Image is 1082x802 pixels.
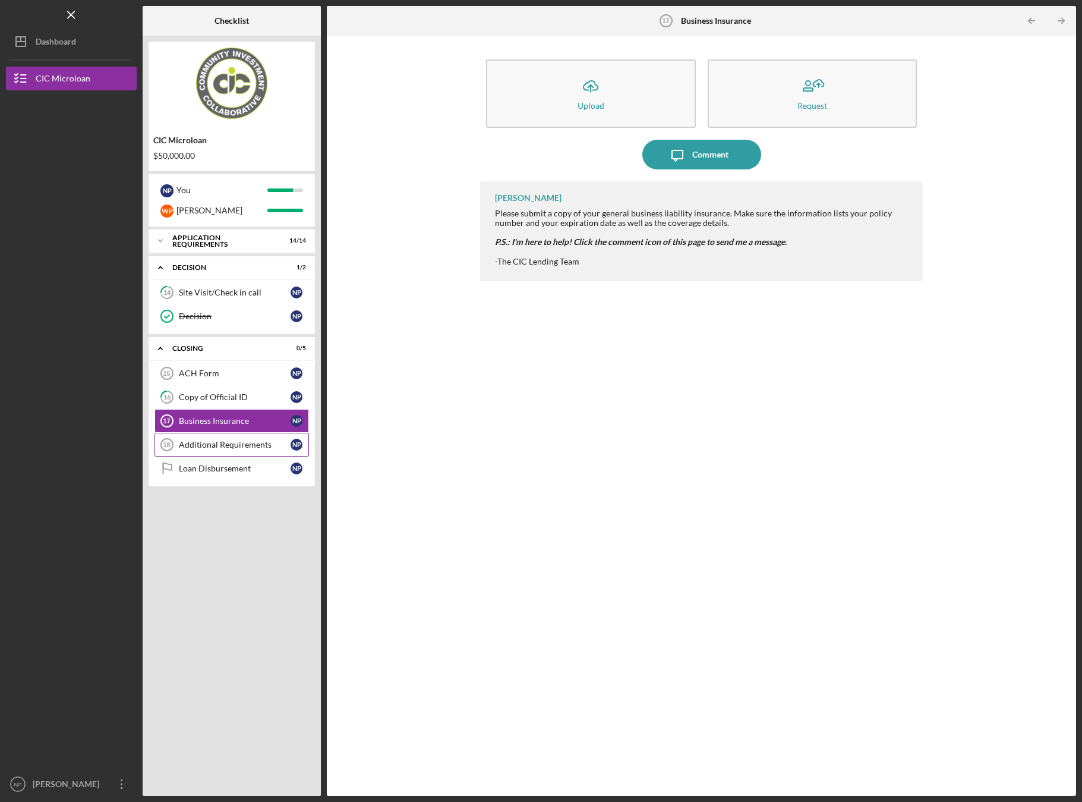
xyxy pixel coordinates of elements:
[36,30,76,56] div: Dashboard
[291,310,302,322] div: N P
[154,457,309,480] a: Loan DisbursementNP
[708,59,917,128] button: Request
[154,409,309,433] a: 17Business InsuranceNP
[176,200,267,221] div: [PERSON_NAME]
[163,394,171,401] tspan: 16
[495,193,561,203] div: [PERSON_NAME]
[160,205,174,218] div: W P
[6,30,137,54] button: Dashboard
[681,16,751,26] b: Business Insurance
[172,345,276,352] div: CLOSING
[36,67,90,93] div: CIC Microloan
[179,416,291,426] div: Business Insurance
[495,257,911,266] div: -The CIC Lending Team
[163,289,171,297] tspan: 14
[214,16,249,26] b: Checklist
[149,48,315,119] img: Product logo
[154,385,309,409] a: 16Copy of Official IDNP
[153,136,310,145] div: CIC Microloan
[163,441,170,448] tspan: 18
[797,101,827,110] div: Request
[179,369,291,378] div: ACH Form
[163,370,170,377] tspan: 15
[291,439,302,451] div: N P
[6,67,137,90] button: CIC Microloan
[285,345,306,352] div: 0 / 5
[154,304,309,328] a: DecisionNP
[179,312,291,321] div: Decision
[663,17,670,24] tspan: 17
[172,264,276,271] div: Decision
[30,772,107,799] div: [PERSON_NAME]
[160,184,174,197] div: N P
[291,367,302,379] div: N P
[154,433,309,457] a: 18Additional RequirementsNP
[179,288,291,297] div: Site Visit/Check in call
[179,440,291,449] div: Additional Requirements
[6,772,137,796] button: NP[PERSON_NAME]
[495,209,911,228] div: Please submit a copy of your general business liability insurance. Make sure the information list...
[14,781,21,788] text: NP
[154,361,309,385] a: 15ACH FormNP
[163,417,170,424] tspan: 17
[291,415,302,427] div: N P
[692,140,728,169] div: Comment
[153,151,310,161] div: $50,000.00
[291,287,302,298] div: N P
[495,237,787,247] em: P.S.: I'm here to help! Click the comment icon of this page to send me a message.
[172,234,276,248] div: APPLICATION REQUIREMENTS
[176,180,267,200] div: You
[179,464,291,473] div: Loan Disbursement
[291,463,302,474] div: N P
[578,101,604,110] div: Upload
[179,392,291,402] div: Copy of Official ID
[154,281,309,304] a: 14Site Visit/Check in callNP
[291,391,302,403] div: N P
[285,264,306,271] div: 1 / 2
[486,59,695,128] button: Upload
[642,140,761,169] button: Comment
[285,237,306,244] div: 14 / 14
